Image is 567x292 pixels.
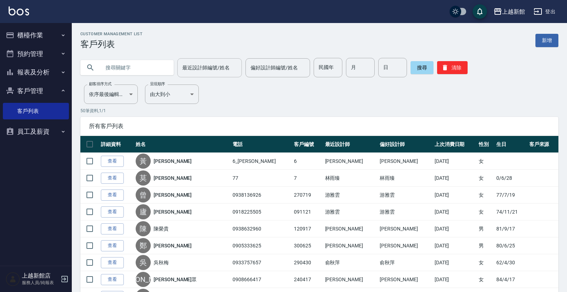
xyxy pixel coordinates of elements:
div: 廬 [136,204,151,219]
td: [PERSON_NAME] [323,153,378,170]
a: 查看 [101,173,124,184]
td: [PERSON_NAME] [323,271,378,288]
th: 最近設計師 [323,136,378,153]
td: 俞秋萍 [378,254,433,271]
button: 搜尋 [411,61,434,74]
td: [DATE] [433,153,477,170]
a: [PERSON_NAME]眾 [154,276,197,283]
a: 吳秋梅 [154,259,169,266]
div: 陳 [136,221,151,236]
td: 6 [292,153,323,170]
label: 呈現順序 [150,81,165,87]
h2: Customer Management List [80,32,142,36]
label: 顧客排序方式 [89,81,112,87]
h3: 客戶列表 [80,39,142,49]
td: 091121 [292,204,323,220]
a: 陳榮貴 [154,225,169,232]
td: 女 [477,254,495,271]
th: 詳細資料 [99,136,134,153]
a: 新增 [535,34,558,47]
td: 84/4/17 [495,271,527,288]
td: 女 [477,170,495,187]
td: [DATE] [433,220,477,237]
button: 櫃檯作業 [3,26,69,45]
button: save [473,4,487,19]
a: [PERSON_NAME] [154,174,192,182]
td: 290430 [292,254,323,271]
p: 服務人員/純報表 [22,279,58,286]
td: 270719 [292,187,323,204]
th: 性別 [477,136,495,153]
td: 0938632960 [231,220,292,237]
td: 6_[PERSON_NAME] [231,153,292,170]
th: 電話 [231,136,292,153]
div: 曾 [136,187,151,202]
a: 查看 [101,240,124,251]
a: [PERSON_NAME] [154,191,192,199]
span: 所有客戶列表 [89,123,550,130]
td: [DATE] [433,170,477,187]
td: 0905333625 [231,237,292,254]
img: Person [6,272,20,286]
button: 預約管理 [3,45,69,63]
td: 0/6/28 [495,170,527,187]
td: 游雅雲 [323,187,378,204]
td: [PERSON_NAME] [378,237,433,254]
div: 鄭 [136,238,151,253]
div: 上越新館 [502,7,525,16]
td: 林雨臻 [323,170,378,187]
td: 77 [231,170,292,187]
td: [DATE] [433,237,477,254]
a: [PERSON_NAME] [154,242,192,249]
td: 120917 [292,220,323,237]
div: 依序最後編輯時間 [84,85,138,104]
th: 姓名 [134,136,231,153]
button: 員工及薪資 [3,122,69,141]
td: 女 [477,153,495,170]
td: 80/6/25 [495,237,527,254]
th: 客戶編號 [292,136,323,153]
a: 查看 [101,274,124,285]
td: 0908666417 [231,271,292,288]
button: 上越新館 [491,4,528,19]
img: Logo [9,6,29,15]
th: 偏好設計師 [378,136,433,153]
input: 搜尋關鍵字 [100,58,168,77]
a: 查看 [101,190,124,201]
a: 查看 [101,257,124,268]
a: [PERSON_NAME] [154,208,192,215]
th: 客戶來源 [528,136,558,153]
td: [DATE] [433,271,477,288]
button: 客戶管理 [3,82,69,100]
th: 上次消費日期 [433,136,477,153]
button: 報表及分析 [3,63,69,82]
div: 由大到小 [145,85,199,104]
td: 0933757657 [231,254,292,271]
a: 客戶列表 [3,103,69,119]
td: 74/11/21 [495,204,527,220]
td: 77/7/19 [495,187,527,204]
td: 女 [477,271,495,288]
a: 查看 [101,156,124,167]
div: 黃 [136,154,151,169]
td: [PERSON_NAME] [378,220,433,237]
p: 50 筆資料, 1 / 1 [80,108,558,114]
td: 俞秋萍 [323,254,378,271]
td: 240417 [292,271,323,288]
td: 81/9/17 [495,220,527,237]
button: 登出 [531,5,558,18]
td: [DATE] [433,204,477,220]
td: 7 [292,170,323,187]
td: 300625 [292,237,323,254]
td: 游雅雲 [378,187,433,204]
div: 莫 [136,170,151,186]
td: 62/4/30 [495,254,527,271]
td: 0918225505 [231,204,292,220]
td: 女 [477,204,495,220]
a: 查看 [101,223,124,234]
h5: 上越新館店 [22,272,58,279]
a: 查看 [101,206,124,218]
td: [DATE] [433,254,477,271]
td: 林雨臻 [378,170,433,187]
td: 女 [477,187,495,204]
